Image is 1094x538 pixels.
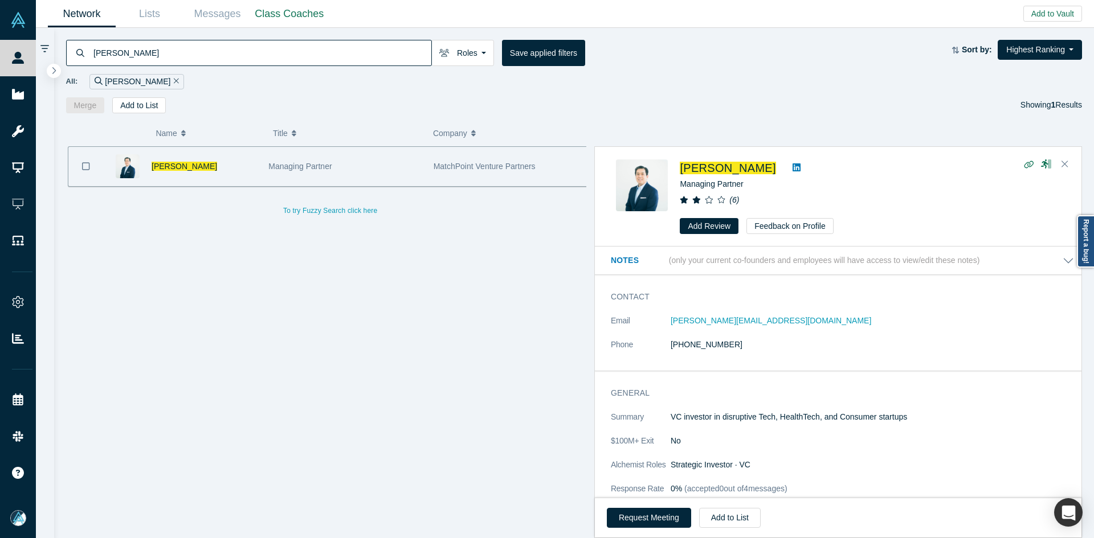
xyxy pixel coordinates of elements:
span: Name [156,121,177,145]
button: Add to Vault [1023,6,1082,22]
strong: 1 [1051,100,1056,109]
h3: Contact [611,291,1058,303]
button: Company [433,121,581,145]
a: [PHONE_NUMBER] [671,340,742,349]
button: Feedback on Profile [746,218,834,234]
button: Remove Filter [170,75,179,88]
span: Managing Partner [680,179,743,188]
button: Bookmark [68,147,104,186]
dd: Strategic Investor · VC [671,459,1074,471]
button: Save applied filters [502,40,585,66]
input: Search by name, title, company, summary, expertise, investment criteria or topics of focus [92,39,431,66]
dt: Summary [611,411,671,435]
dt: Phone [611,339,671,363]
div: [PERSON_NAME] [89,74,184,89]
a: Class Coaches [251,1,328,27]
a: Lists [116,1,183,27]
button: Highest Ranking [998,40,1082,60]
span: All: [66,76,78,87]
button: Title [273,121,421,145]
p: VC investor in disruptive Tech, HealthTech, and Consumer startups [671,411,1074,423]
a: [PERSON_NAME] [152,162,217,171]
a: Report a bug! [1077,215,1094,268]
img: Mia Scott's Account [10,510,26,526]
dd: No [671,435,1074,447]
span: Title [273,121,288,145]
span: Results [1051,100,1082,109]
button: Add Review [680,218,738,234]
span: Company [433,121,467,145]
button: Notes (only your current co-founders and employees will have access to view/edit these notes) [611,254,1074,266]
h3: General [611,387,1058,399]
button: To try Fuzzy Search click here [275,203,385,218]
button: Close [1056,155,1073,174]
span: Managing Partner [268,162,332,171]
p: (only your current co-founders and employees will have access to view/edit these notes) [669,256,980,265]
button: Roles [431,40,494,66]
img: Alchemist Vault Logo [10,12,26,28]
a: Network [48,1,116,27]
dt: Email [611,315,671,339]
a: Messages [183,1,251,27]
img: Brian Yeh's Profile Image [116,154,140,178]
a: [PERSON_NAME][EMAIL_ADDRESS][DOMAIN_NAME] [671,316,871,325]
dt: $100M+ Exit [611,435,671,459]
button: Add to List [699,508,761,528]
button: Request Meeting [607,508,691,528]
span: (accepted 0 out of 4 messages) [682,484,787,493]
h3: Notes [611,254,667,266]
img: Brian Yeh's Profile Image [616,159,668,211]
dt: Response Rate [611,483,671,507]
button: Name [156,121,261,145]
div: Showing [1020,97,1082,113]
span: 0% [671,484,682,493]
dt: Alchemist Roles [611,459,671,483]
button: Merge [66,97,105,113]
strong: Sort by: [962,45,992,54]
i: ( 6 ) [729,195,739,204]
span: MatchPoint Venture Partners [434,162,536,171]
a: [PERSON_NAME] [680,162,775,174]
button: Add to List [112,97,166,113]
